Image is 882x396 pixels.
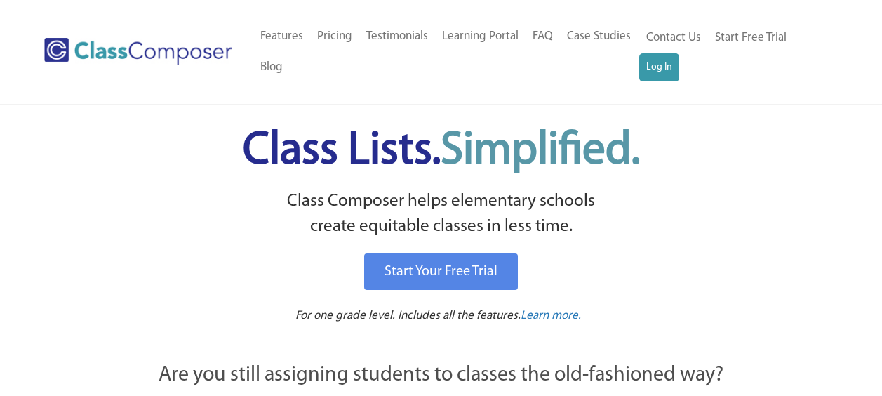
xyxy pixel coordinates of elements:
[253,52,290,83] a: Blog
[385,265,497,279] span: Start Your Free Trial
[83,360,799,391] p: Are you still assigning students to classes the old-fashioned way?
[81,189,801,240] p: Class Composer helps elementary schools create equitable classes in less time.
[441,128,640,174] span: Simplified.
[364,253,518,290] a: Start Your Free Trial
[435,21,526,52] a: Learning Portal
[708,22,794,54] a: Start Free Trial
[639,53,679,81] a: Log In
[526,21,560,52] a: FAQ
[639,22,827,81] nav: Header Menu
[243,128,640,174] span: Class Lists.
[253,21,640,83] nav: Header Menu
[359,21,435,52] a: Testimonials
[253,21,310,52] a: Features
[310,21,359,52] a: Pricing
[295,310,521,322] span: For one grade level. Includes all the features.
[560,21,638,52] a: Case Studies
[521,310,581,322] span: Learn more.
[639,22,708,53] a: Contact Us
[521,308,581,325] a: Learn more.
[44,38,232,65] img: Class Composer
